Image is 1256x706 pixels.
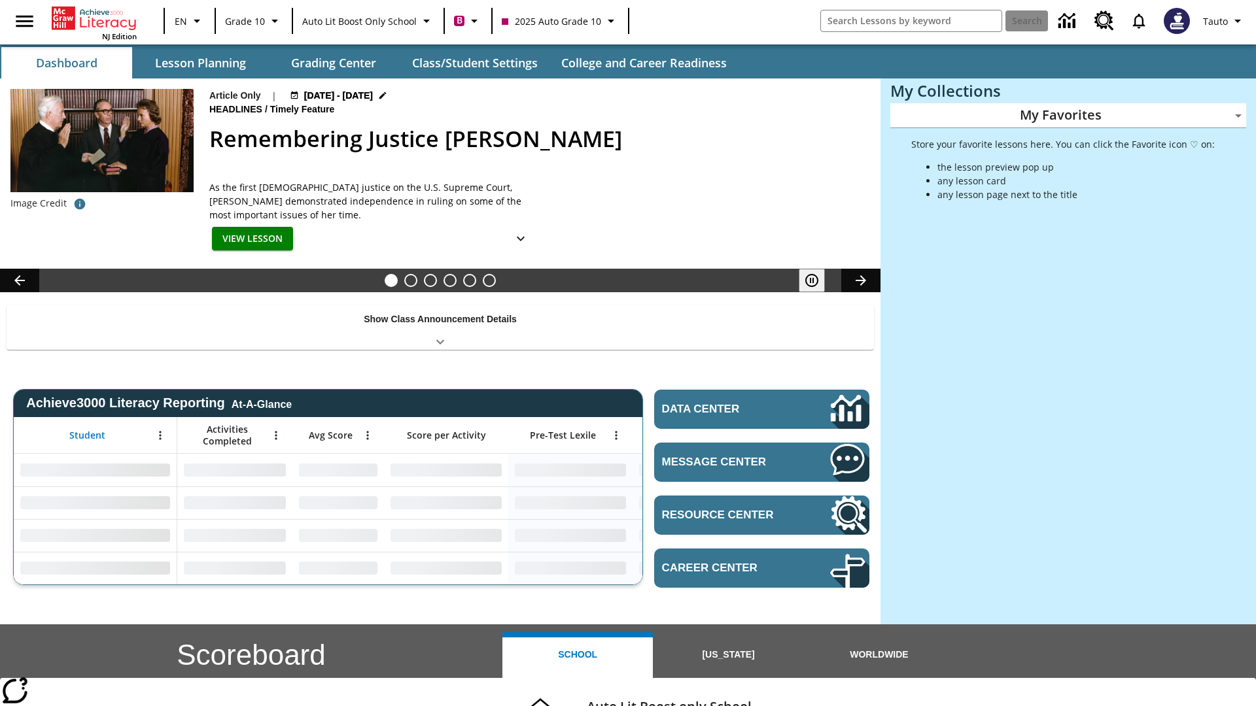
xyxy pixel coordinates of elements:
[662,509,791,522] span: Resource Center
[633,454,757,486] div: No Data,
[551,47,737,78] button: College and Career Readiness
[799,269,825,292] button: Pause
[502,14,601,28] span: 2025 Auto Grade 10
[220,9,288,33] button: Grade: Grade 10, Select a grade
[292,519,384,552] div: No Data,
[265,104,268,114] span: /
[530,429,596,441] span: Pre-Test Lexile
[890,103,1246,128] div: My Favorites
[7,305,874,350] div: Show Class Announcement Details
[266,426,286,445] button: Open Menu
[821,10,1002,31] input: search field
[358,426,377,445] button: Open Menu
[463,274,476,287] button: Slide 5 Pre-release lesson
[662,456,791,469] span: Message Center
[449,9,487,33] button: Boost Class color is violet red. Change class color
[268,47,399,78] button: Grading Center
[937,174,1215,188] li: any lesson card
[52,5,137,31] a: Home
[1198,9,1251,33] button: Profile/Settings
[1122,4,1156,38] a: Notifications
[10,89,194,192] img: Chief Justice Warren Burger, wearing a black robe, holds up his right hand and faces Sandra Day O...
[1203,14,1228,28] span: Tauto
[67,192,93,216] button: Image credit: The U.S. National Archives
[225,14,265,28] span: Grade 10
[287,89,391,103] button: Aug 24 - Aug 24 Choose Dates
[175,14,187,28] span: EN
[52,4,137,41] div: Home
[10,197,67,210] p: Image Credit
[402,47,548,78] button: Class/Student Settings
[1,47,132,78] button: Dashboard
[169,9,211,33] button: Language: EN, Select a language
[937,188,1215,201] li: any lesson page next to the title
[1051,3,1087,39] a: Data Center
[232,396,292,411] div: At-A-Glance
[662,562,791,575] span: Career Center
[653,632,803,678] button: [US_STATE]
[292,486,384,519] div: No Data,
[5,2,44,41] button: Open side menu
[304,89,373,103] span: [DATE] - [DATE]
[508,227,534,251] button: Show Details
[1164,8,1190,34] img: Avatar
[209,180,536,222] span: As the first female justice on the U.S. Supreme Court, Sandra Day O'Connor demonstrated independe...
[662,403,786,416] span: Data Center
[502,632,653,678] button: School
[497,9,624,33] button: Class: 2025 Auto Grade 10, Select your class
[385,274,398,287] button: Slide 1 Remembering Justice O'Connor
[890,82,1246,100] h3: My Collections
[457,12,462,29] span: B
[633,519,757,552] div: No Data,
[799,269,838,292] div: Pause
[212,227,293,251] button: View Lesson
[424,274,437,287] button: Slide 3 Defining Our Government's Purpose
[444,274,457,287] button: Slide 4 The Last Homesteaders
[302,14,417,28] span: Auto Lit Boost only School
[1087,3,1122,39] a: Resource Center, Will open in new tab
[654,548,869,588] a: Career Center
[177,552,292,584] div: No Data,
[292,454,384,486] div: No Data,
[271,89,277,103] span: |
[209,122,865,156] h2: Remembering Justice O'Connor
[177,519,292,552] div: No Data,
[177,486,292,519] div: No Data,
[911,137,1215,151] p: Store your favorite lessons here. You can click the Favorite icon ♡ on:
[309,429,353,441] span: Avg Score
[841,269,881,292] button: Lesson carousel, Next
[633,486,757,519] div: No Data,
[364,312,517,326] p: Show Class Announcement Details
[606,426,626,445] button: Open Menu
[69,429,105,441] span: Student
[654,390,869,429] a: Data Center
[150,426,170,445] button: Open Menu
[404,274,417,287] button: Slide 2 Climbing Mount Tai
[292,552,384,584] div: No Data,
[1156,4,1198,38] button: Select a new avatar
[26,395,292,411] span: Achieve3000 Literacy Reporting
[270,103,338,117] span: Timely Feature
[177,454,292,486] div: No Data,
[135,47,266,78] button: Lesson Planning
[209,180,536,222] div: As the first [DEMOGRAPHIC_DATA] justice on the U.S. Supreme Court, [PERSON_NAME] demonstrated ind...
[407,429,486,441] span: Score per Activity
[654,443,869,482] a: Message Center
[209,89,261,103] p: Article Only
[483,274,496,287] button: Slide 6 Career Lesson
[297,9,440,33] button: School: Auto Lit Boost only School, Select your school
[937,160,1215,174] li: the lesson preview pop up
[184,424,270,447] span: Activities Completed
[804,632,954,678] button: Worldwide
[102,31,137,41] span: NJ Edition
[633,552,757,584] div: No Data,
[654,496,869,535] a: Resource Center, Will open in new tab
[209,103,265,117] span: Headlines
